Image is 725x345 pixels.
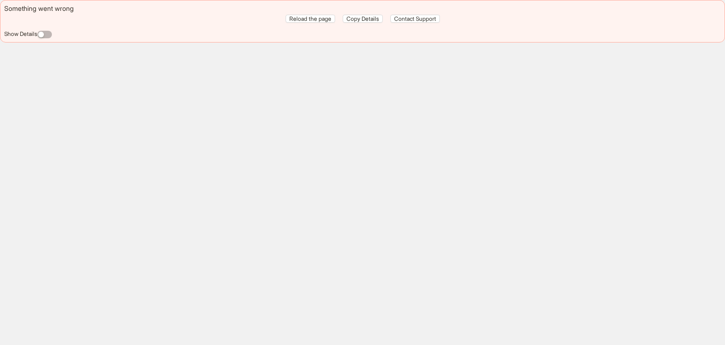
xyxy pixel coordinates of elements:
[289,15,331,22] span: Reload the page
[4,4,721,13] div: Something went wrong
[286,15,335,23] button: Reload the page
[394,15,436,22] span: Contact Support
[390,15,440,23] button: Contact Support
[343,15,383,23] button: Copy Details
[346,15,379,22] span: Copy Details
[4,30,37,37] label: Show Details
